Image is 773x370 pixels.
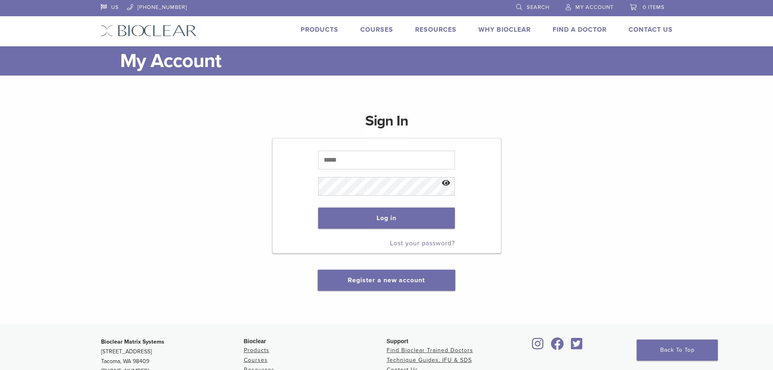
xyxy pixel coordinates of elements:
[387,357,472,364] a: Technique Guides, IFU & SDS
[120,46,673,76] h1: My Account
[101,25,197,37] img: Bioclear
[387,347,473,354] a: Find Bioclear Trained Doctors
[637,340,718,361] a: Back To Top
[318,270,455,291] button: Register a new account
[365,111,408,137] h1: Sign In
[530,342,547,351] a: Bioclear
[575,4,614,11] span: My Account
[348,276,425,284] a: Register a new account
[553,26,607,34] a: Find A Doctor
[568,342,586,351] a: Bioclear
[437,173,455,194] button: Show password
[527,4,549,11] span: Search
[387,338,409,344] span: Support
[548,342,567,351] a: Bioclear
[101,338,164,345] strong: Bioclear Matrix Systems
[360,26,393,34] a: Courses
[244,347,269,354] a: Products
[478,26,531,34] a: Why Bioclear
[301,26,338,34] a: Products
[244,357,268,364] a: Courses
[629,26,673,34] a: Contact Us
[318,208,455,229] button: Log in
[244,338,266,344] span: Bioclear
[643,4,665,11] span: 0 items
[390,239,455,247] a: Lost your password?
[415,26,456,34] a: Resources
